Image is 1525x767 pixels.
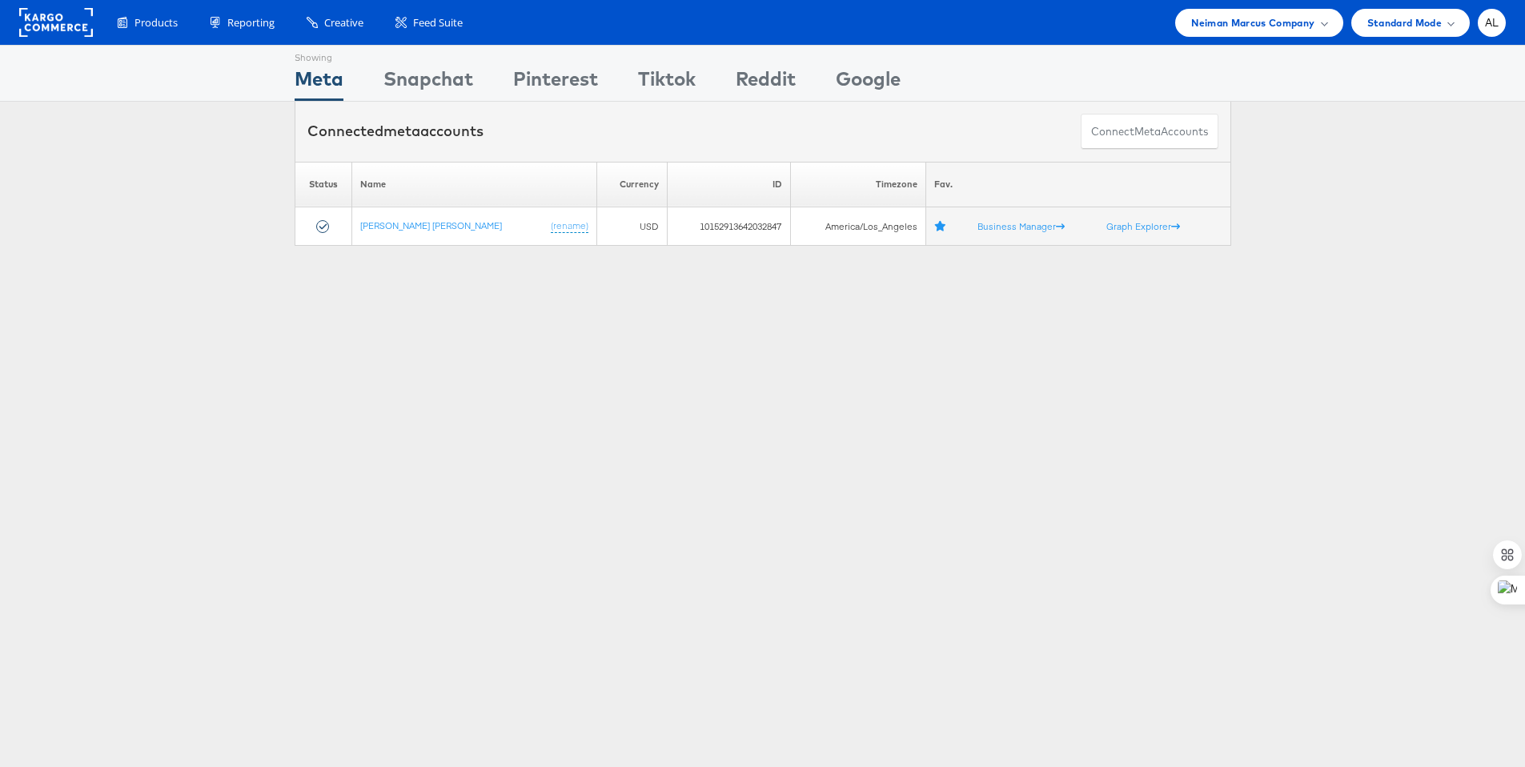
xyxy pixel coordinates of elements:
[667,162,790,207] th: ID
[1485,18,1499,28] span: AL
[383,122,420,140] span: meta
[596,207,666,246] td: USD
[551,219,588,233] a: (rename)
[351,162,596,207] th: Name
[1134,124,1161,139] span: meta
[977,220,1064,232] a: Business Manager
[134,15,178,30] span: Products
[307,121,484,142] div: Connected accounts
[1106,220,1179,232] a: Graph Explorer
[513,65,598,101] div: Pinterest
[596,162,666,207] th: Currency
[383,65,473,101] div: Snapchat
[324,15,363,30] span: Creative
[295,162,351,207] th: Status
[789,207,925,246] td: America/Los_Angeles
[1081,114,1218,150] button: ConnectmetaAccounts
[1191,14,1314,31] span: Neiman Marcus Company
[360,219,502,231] a: [PERSON_NAME] [PERSON_NAME]
[227,15,275,30] span: Reporting
[736,65,796,101] div: Reddit
[667,207,790,246] td: 10152913642032847
[789,162,925,207] th: Timezone
[295,65,343,101] div: Meta
[413,15,463,30] span: Feed Suite
[1367,14,1442,31] span: Standard Mode
[836,65,901,101] div: Google
[638,65,696,101] div: Tiktok
[295,46,343,65] div: Showing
